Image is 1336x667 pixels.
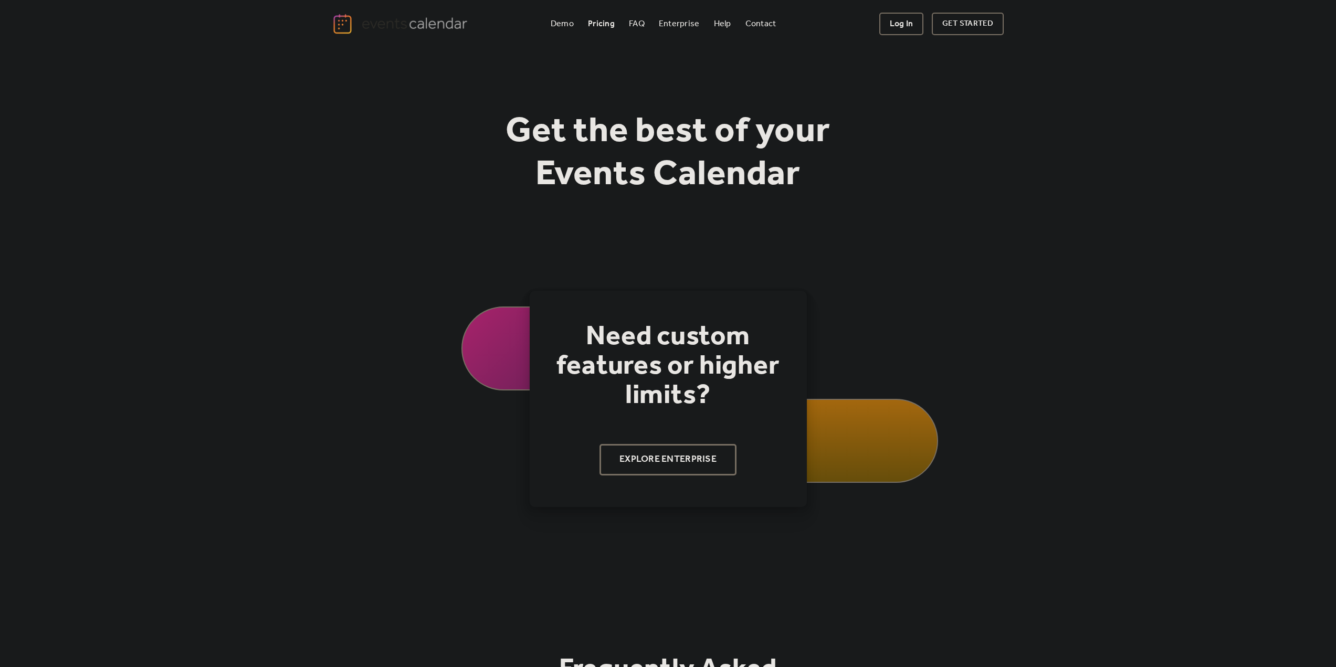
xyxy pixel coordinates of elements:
div: Help [714,21,731,27]
a: Contact [741,17,781,31]
div: Demo [551,21,574,27]
a: Explore Enterprise [599,444,737,475]
a: get started [932,13,1004,35]
a: Log In [879,13,923,35]
a: Pricing [584,17,619,31]
a: Help [710,17,735,31]
div: Pricing [588,21,615,27]
h2: Need custom features or higher limits? [551,322,786,410]
a: Demo [546,17,578,31]
h1: Get the best of your Events Calendar [467,111,870,196]
div: Contact [745,21,776,27]
div: FAQ [629,21,645,27]
a: FAQ [625,17,649,31]
div: Enterprise [659,21,699,27]
a: Enterprise [655,17,703,31]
